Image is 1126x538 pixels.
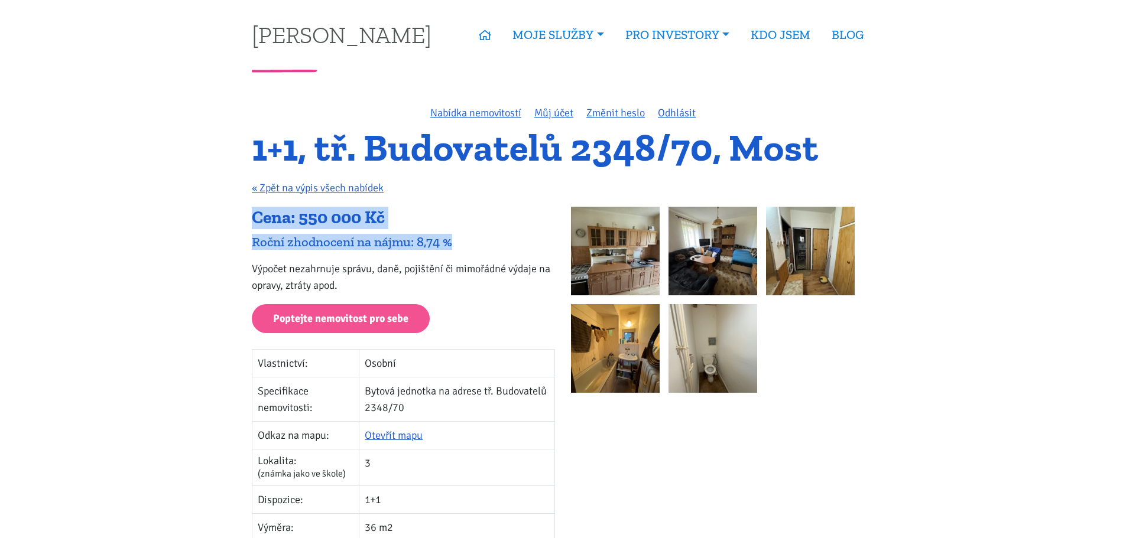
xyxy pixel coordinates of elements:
span: (známka jako ve škole) [258,468,346,480]
a: [PERSON_NAME] [252,23,431,46]
a: Poptejte nemovitost pro sebe [252,304,430,333]
td: Dispozice: [252,485,359,513]
a: BLOG [821,21,874,48]
a: KDO JSEM [740,21,821,48]
a: Otevřít mapu [365,429,423,442]
td: Osobní [359,349,555,377]
a: Nabídka nemovitostí [430,106,521,119]
a: Odhlásit [658,106,696,119]
h1: 1+1, tř. Budovatelů 2348/70, Most [252,132,874,164]
td: 3 [359,449,555,485]
td: Vlastnictví: [252,349,359,377]
a: « Zpět na výpis všech nabídek [252,181,384,194]
div: Roční zhodnocení na nájmu: 8,74 % [252,234,555,250]
a: MOJE SLUŽBY [502,21,614,48]
a: Můj účet [534,106,573,119]
div: Cena: 550 000 Kč [252,207,555,229]
td: Odkaz na mapu: [252,421,359,449]
td: Bytová jednotka na adrese tř. Budovatelů 2348/70 [359,377,555,421]
td: Lokalita: [252,449,359,485]
td: Specifikace nemovitosti: [252,377,359,421]
a: PRO INVESTORY [615,21,740,48]
a: Změnit heslo [586,106,645,119]
td: 1+1 [359,485,555,513]
p: Výpočet nezahrnuje správu, daně, pojištění či mimořádné výdaje na opravy, ztráty apod. [252,260,555,294]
